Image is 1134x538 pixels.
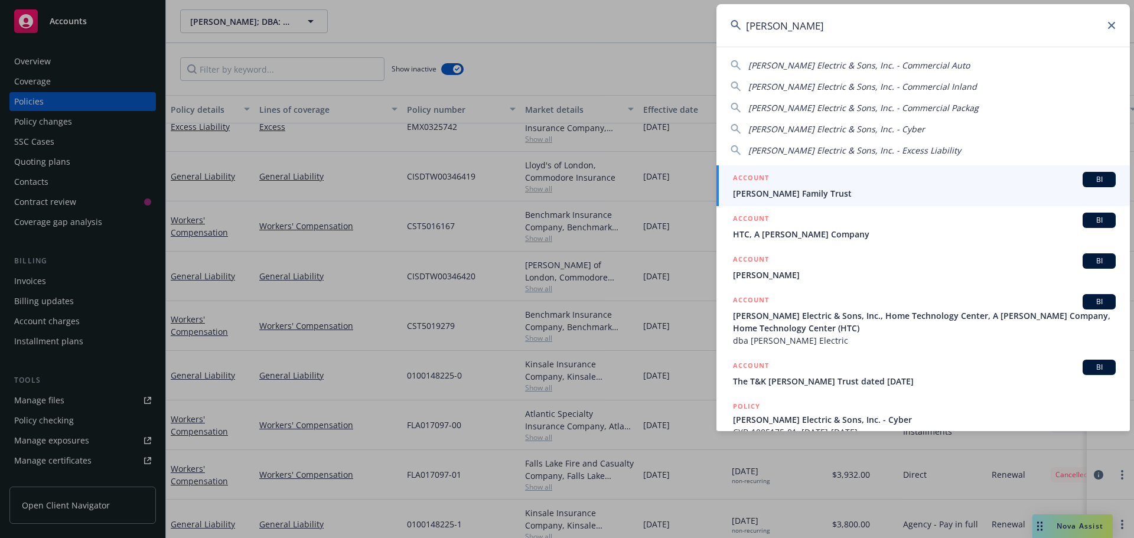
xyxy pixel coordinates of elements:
[716,165,1130,206] a: ACCOUNTBI[PERSON_NAME] Family Trust
[733,213,769,227] h5: ACCOUNT
[1087,362,1111,373] span: BI
[733,426,1116,438] span: CYB-1005175-01, [DATE]-[DATE]
[1087,215,1111,226] span: BI
[716,4,1130,47] input: Search...
[733,269,1116,281] span: [PERSON_NAME]
[748,81,977,92] span: [PERSON_NAME] Electric & Sons, Inc. - Commercial Inland
[748,145,961,156] span: [PERSON_NAME] Electric & Sons, Inc. - Excess Liability
[733,187,1116,200] span: [PERSON_NAME] Family Trust
[748,60,970,71] span: [PERSON_NAME] Electric & Sons, Inc. - Commercial Auto
[1087,296,1111,307] span: BI
[733,334,1116,347] span: dba [PERSON_NAME] Electric
[733,375,1116,387] span: The T&K [PERSON_NAME] Trust dated [DATE]
[748,102,979,113] span: [PERSON_NAME] Electric & Sons, Inc. - Commercial Packag
[733,294,769,308] h5: ACCOUNT
[1087,256,1111,266] span: BI
[733,400,760,412] h5: POLICY
[733,309,1116,334] span: [PERSON_NAME] Electric & Sons, Inc., Home Technology Center, A [PERSON_NAME] Company, Home Techno...
[1087,174,1111,185] span: BI
[716,247,1130,288] a: ACCOUNTBI[PERSON_NAME]
[733,172,769,186] h5: ACCOUNT
[733,253,769,268] h5: ACCOUNT
[748,123,925,135] span: [PERSON_NAME] Electric & Sons, Inc. - Cyber
[733,360,769,374] h5: ACCOUNT
[733,228,1116,240] span: HTC, A [PERSON_NAME] Company
[733,413,1116,426] span: [PERSON_NAME] Electric & Sons, Inc. - Cyber
[716,288,1130,353] a: ACCOUNTBI[PERSON_NAME] Electric & Sons, Inc., Home Technology Center, A [PERSON_NAME] Company, Ho...
[716,394,1130,445] a: POLICY[PERSON_NAME] Electric & Sons, Inc. - CyberCYB-1005175-01, [DATE]-[DATE]
[716,353,1130,394] a: ACCOUNTBIThe T&K [PERSON_NAME] Trust dated [DATE]
[716,206,1130,247] a: ACCOUNTBIHTC, A [PERSON_NAME] Company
